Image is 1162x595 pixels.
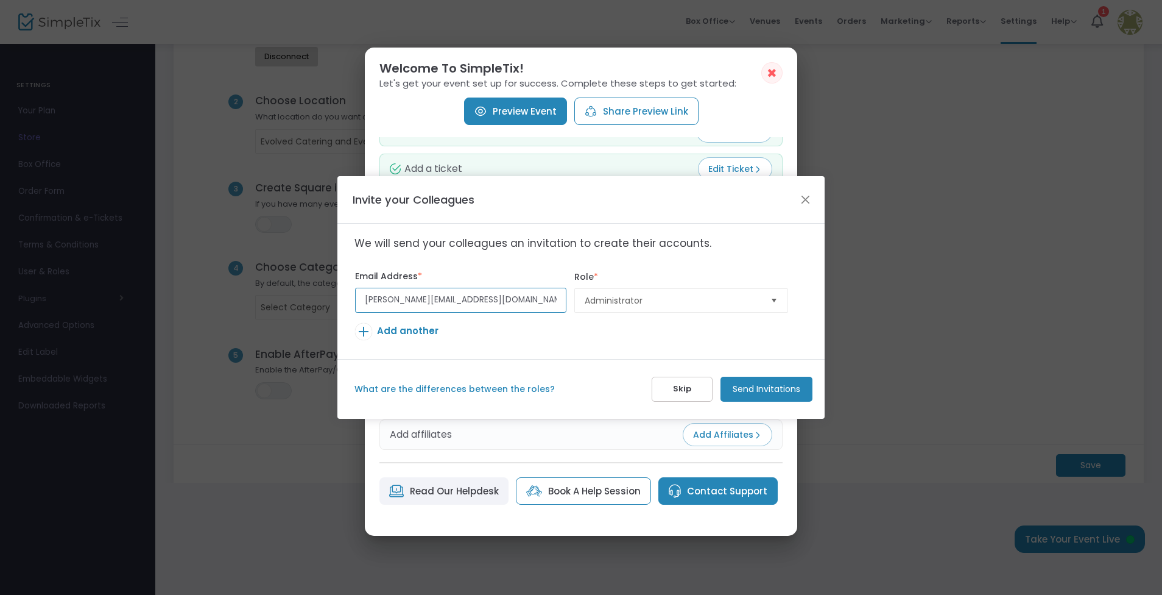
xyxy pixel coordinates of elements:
[354,230,808,257] label: We will send your colleagues an invitation to create their accounts.
[574,271,598,283] span: Role
[355,288,566,313] input: Enter a email
[798,191,814,207] button: Close
[377,324,438,337] span: Add another
[720,377,812,402] m-button: Send Invitations
[353,191,474,208] h4: Invite your Colleagues
[652,377,713,402] button: Skip
[355,270,422,282] span: Email Address
[354,383,647,396] label: What are the differences between the roles?
[585,294,761,307] span: Administrator
[766,289,783,312] button: Select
